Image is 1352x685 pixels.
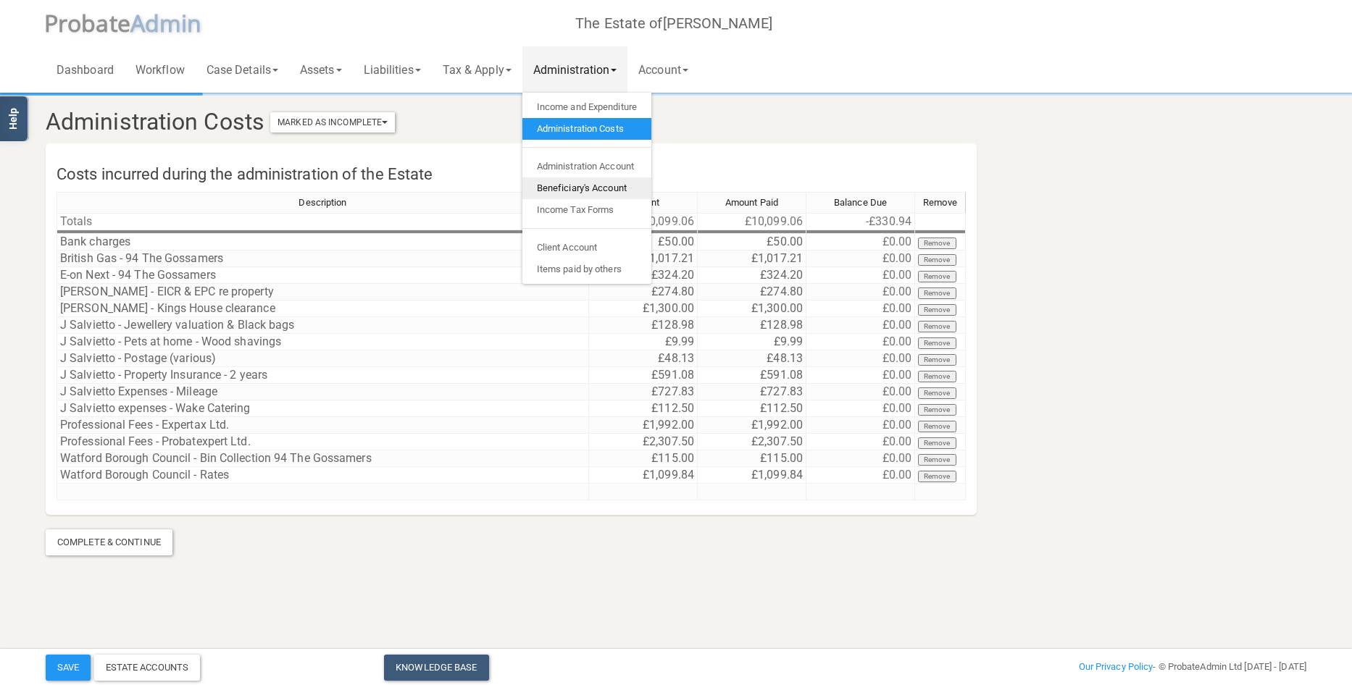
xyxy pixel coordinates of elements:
td: £727.83 [589,384,698,400]
td: £2,307.50 [698,434,806,450]
a: Income Tax Forms [522,199,651,221]
td: £2,307.50 [589,434,698,450]
button: Remove [918,254,956,266]
a: Client Account [522,237,651,259]
td: £324.20 [698,267,806,284]
button: Remove [918,387,956,399]
a: Administration [522,46,627,93]
td: -£330.94 [806,213,915,230]
td: £0.00 [806,467,915,484]
div: Estate Accounts [94,655,201,681]
td: £0.00 [806,417,915,434]
td: £9.99 [589,334,698,350]
td: £274.80 [698,284,806,301]
a: Workflow [125,46,196,93]
td: Totals [57,213,589,230]
td: £274.80 [589,284,698,301]
a: Administration Account [522,156,651,177]
a: Tax & Apply [432,46,522,93]
td: £0.00 [806,384,915,400]
td: £1,099.84 [589,467,698,484]
td: £1,992.00 [589,417,698,434]
td: Professional Fees - Expertax Ltd. [57,417,589,434]
td: £0.00 [806,450,915,467]
td: £128.98 [589,317,698,334]
a: Case Details [196,46,289,93]
td: £727.83 [698,384,806,400]
button: Marked As Incomplete [270,112,395,133]
h3: Administration Costs [35,109,1103,135]
a: Assets [289,46,353,93]
button: Remove [918,437,956,449]
a: Income and Expenditure [522,96,651,118]
span: P [44,7,130,38]
td: J Salvietto expenses - Wake Catering [57,400,589,417]
button: Remove [918,321,956,332]
span: robate [58,7,130,38]
td: £115.00 [698,450,806,467]
td: J Salvietto Expenses - Mileage [57,384,589,400]
button: Remove [918,471,956,482]
a: Dashboard [46,46,125,93]
button: Remove [918,454,956,466]
button: Remove [918,238,956,249]
td: J Salvietto - Postage (various) [57,350,589,367]
span: Amount Paid [725,197,778,208]
td: £10,099.06 [698,213,806,230]
td: £112.50 [589,400,698,417]
div: - © ProbateAdmin Ltd [DATE] - [DATE] [890,658,1317,676]
td: J Salvietto - Jewellery valuation & Black bags [57,317,589,334]
a: Knowledge Base [384,655,488,681]
button: Remove [918,304,956,316]
td: £591.08 [589,367,698,384]
td: £0.00 [806,350,915,367]
td: £0.00 [806,317,915,334]
td: £1,992.00 [698,417,806,434]
td: £591.08 [698,367,806,384]
td: Bank charges [57,234,589,251]
span: Balance Due [834,197,887,208]
td: £128.98 [698,317,806,334]
td: [PERSON_NAME] - Kings House clearance [57,301,589,317]
span: Description [299,197,346,208]
td: £0.00 [806,434,915,450]
a: Account [627,46,699,93]
td: £50.00 [698,234,806,251]
span: dmin [145,7,201,38]
td: £1,099.84 [698,467,806,484]
td: £48.13 [589,350,698,367]
td: £0.00 [806,234,915,251]
td: £1,300.00 [589,301,698,317]
td: British Gas - 94 The Gossamers [57,251,589,267]
td: £1,017.21 [698,251,806,267]
button: Remove [918,421,956,432]
td: £0.00 [806,284,915,301]
div: Complete & Continue [46,529,172,555]
a: Our Privacy Policy [1079,661,1153,672]
td: £0.00 [806,400,915,417]
td: £0.00 [806,251,915,267]
td: £115.00 [589,450,698,467]
td: J Salvietto - Property Insurance - 2 years [57,367,589,384]
td: £0.00 [806,301,915,317]
td: £0.00 [806,267,915,284]
td: £112.50 [698,400,806,417]
button: Save [46,655,91,681]
button: Remove [918,371,956,382]
h4: Costs incurred during the administration of the Estate [46,158,818,192]
td: £0.00 [806,367,915,384]
button: Remove [918,287,956,299]
button: Remove [918,271,956,282]
td: J Salvietto - Pets at home - Wood shavings [57,334,589,350]
td: £9.99 [698,334,806,350]
a: Items paid by others [522,259,651,280]
td: E-on Next - 94 The Gossamers [57,267,589,284]
span: Remove [923,197,957,208]
a: Administration Costs [522,118,651,140]
span: A [130,7,202,38]
td: £1,300.00 [698,301,806,317]
a: Liabilities [353,46,432,93]
button: Remove [918,354,956,366]
td: Watford Borough Council - Rates [57,467,589,484]
td: £48.13 [698,350,806,367]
